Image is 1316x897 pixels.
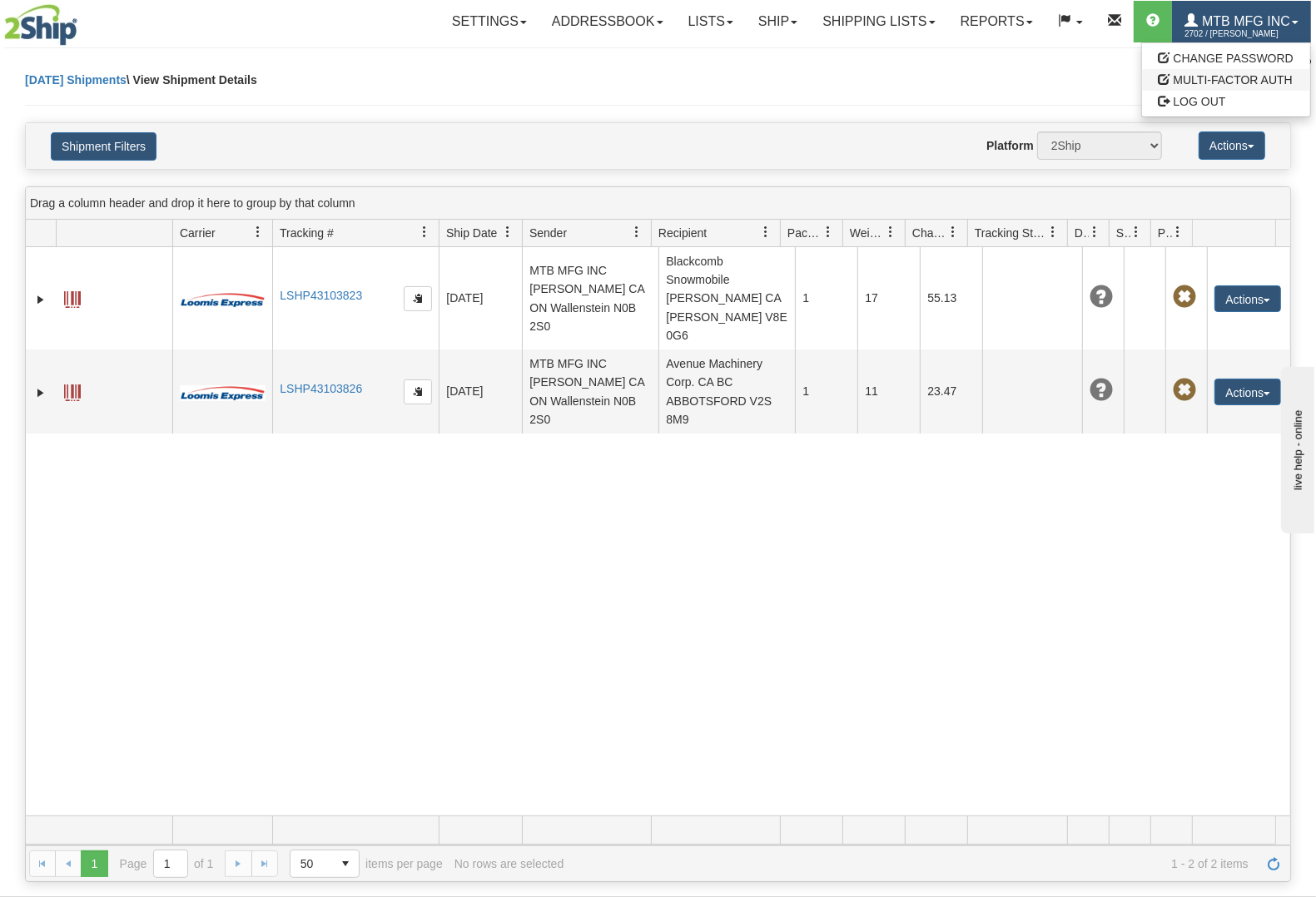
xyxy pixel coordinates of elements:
span: Weight [850,225,885,241]
span: items per page [290,850,443,878]
td: [DATE] [439,247,522,349]
div: Support: 1 - 855 - 55 - 2SHIP [4,57,1312,71]
td: 23.47 [920,349,982,434]
div: No rows are selected [454,857,564,870]
span: Tracking Status [975,225,1047,241]
a: LSHP43103823 [280,289,362,302]
button: Copy to clipboard [404,379,432,404]
button: Shipment Filters [51,132,156,161]
span: 2702 / [PERSON_NAME] [1184,26,1309,42]
img: 30 - Loomis Express [180,291,265,308]
span: Recipient [658,225,707,241]
a: LSHP43103826 [280,382,362,395]
a: Ship [746,1,810,42]
span: Ship Date [446,225,497,241]
button: Copy to clipboard [404,286,432,311]
a: Ship Date filter column settings [494,218,522,246]
a: Expand [32,384,49,401]
span: Pickup Not Assigned [1173,285,1196,309]
label: Platform [986,137,1034,154]
td: 1 [795,247,857,349]
td: 11 [857,349,920,434]
td: 1 [795,349,857,434]
a: Settings [439,1,539,42]
span: 1 - 2 of 2 items [575,857,1249,870]
span: Pickup Not Assigned [1173,379,1196,402]
a: Expand [32,291,49,308]
a: Packages filter column settings [814,218,842,246]
span: Shipment Issues [1116,225,1130,241]
img: 30 - Loomis Express [180,384,265,401]
td: 17 [857,247,920,349]
a: Weight filter column settings [877,218,905,246]
a: LOG OUT [1142,91,1310,112]
a: Lists [676,1,746,42]
iframe: chat widget [1278,364,1314,533]
a: Sender filter column settings [623,218,651,246]
a: Charge filter column settings [939,218,967,246]
span: CHANGE PASSWORD [1174,52,1294,65]
td: 55.13 [920,247,982,349]
button: Actions [1214,379,1281,405]
input: Page 1 [154,850,187,877]
a: CHANGE PASSWORD [1142,47,1310,69]
div: live help - online [12,14,154,27]
td: MTB MFG INC [PERSON_NAME] CA ON Wallenstein N0B 2S0 [522,349,658,434]
a: Shipping lists [810,1,947,42]
a: Delivery Status filter column settings [1080,218,1109,246]
a: Label [64,377,81,404]
button: Actions [1214,285,1281,312]
span: Carrier [180,225,216,241]
span: Unknown [1090,285,1113,309]
td: Avenue Machinery Corp. CA BC ABBOTSFORD V2S 8M9 [658,349,795,434]
span: Page of 1 [120,850,214,878]
a: Addressbook [539,1,676,42]
button: Actions [1199,131,1265,160]
span: Sender [529,225,567,241]
span: 50 [300,855,322,872]
a: Tracking # filter column settings [410,218,439,246]
td: Blackcomb Snowmobile [PERSON_NAME] CA [PERSON_NAME] V8E 0G6 [658,247,795,349]
a: Tracking Status filter column settings [1039,218,1067,246]
span: select [332,850,359,877]
span: MULTI-FACTOR AUTH [1174,73,1293,87]
span: \ View Shipment Details [127,73,257,87]
span: LOG OUT [1174,95,1226,108]
a: Shipment Issues filter column settings [1122,218,1150,246]
td: MTB MFG INC [PERSON_NAME] CA ON Wallenstein N0B 2S0 [522,247,658,349]
td: [DATE] [439,349,522,434]
a: Pickup Status filter column settings [1164,218,1192,246]
span: Unknown [1090,379,1113,402]
span: MTB MFG INC [1198,14,1290,28]
span: Page sizes drop down [290,850,360,878]
a: MTB MFG INC 2702 / [PERSON_NAME] [1172,1,1311,42]
a: Recipient filter column settings [752,218,780,246]
a: Label [64,284,81,310]
span: Charge [912,225,947,241]
a: [DATE] Shipments [25,73,127,87]
span: Packages [787,225,822,241]
span: Pickup Status [1158,225,1172,241]
span: Tracking # [280,225,334,241]
a: Reports [948,1,1045,42]
a: Refresh [1260,850,1287,877]
a: Carrier filter column settings [244,218,272,246]
span: Page 1 [81,850,107,877]
a: MULTI-FACTOR AUTH [1142,69,1310,91]
span: Delivery Status [1075,225,1089,241]
img: logo2702.jpg [4,4,77,46]
div: grid grouping header [26,187,1290,220]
